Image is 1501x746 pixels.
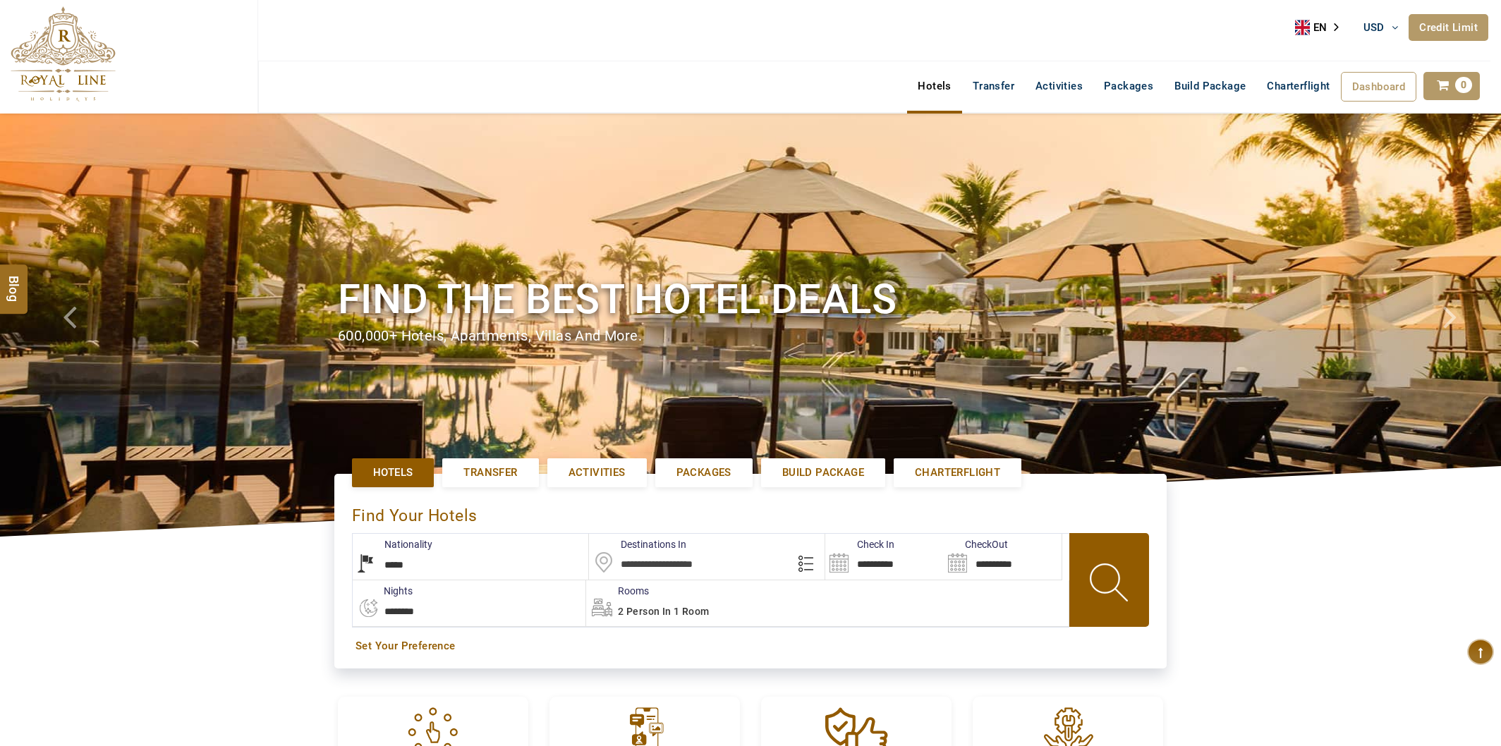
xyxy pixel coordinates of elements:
aside: Language selected: English [1295,17,1349,38]
input: Search [825,534,943,580]
a: Set Your Preference [355,639,1145,654]
span: Activities [569,465,626,480]
span: Build Package [782,465,864,480]
a: Packages [1093,72,1164,100]
a: Charterflight [1256,72,1340,100]
span: Transfer [463,465,517,480]
a: 0 [1423,72,1480,100]
span: 2 Person in 1 Room [618,606,709,617]
img: The Royal Line Holidays [11,6,116,102]
label: CheckOut [944,537,1008,551]
a: Transfer [962,72,1025,100]
label: Rooms [586,584,649,598]
span: Hotels [373,465,413,480]
a: Packages [655,458,753,487]
a: Build Package [761,458,885,487]
div: Language [1295,17,1349,38]
span: 0 [1455,77,1472,93]
label: Destinations In [589,537,686,551]
h1: Find the best hotel deals [338,273,1163,326]
a: Hotels [352,458,434,487]
label: nights [352,584,413,598]
div: Find Your Hotels [352,491,1149,533]
a: Activities [1025,72,1093,100]
a: EN [1295,17,1349,38]
span: Packages [676,465,731,480]
a: Activities [547,458,647,487]
a: Build Package [1164,72,1256,100]
label: Check In [825,537,894,551]
span: Charterflight [915,465,1000,480]
span: Charterflight [1267,80,1330,92]
div: 600,000+ hotels, apartments, villas and more. [338,326,1163,346]
input: Search [944,534,1062,580]
span: USD [1363,21,1385,34]
a: Hotels [907,72,961,100]
span: Dashboard [1352,80,1406,93]
a: Charterflight [894,458,1021,487]
a: Transfer [442,458,538,487]
a: Credit Limit [1409,14,1488,41]
label: Nationality [353,537,432,551]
